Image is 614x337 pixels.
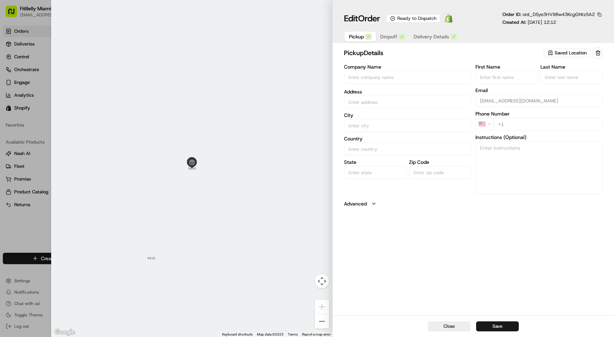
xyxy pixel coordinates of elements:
button: Start new chat [121,70,129,79]
input: Enter phone number [494,118,603,130]
span: API Documentation [67,159,114,166]
p: Order ID: [502,11,595,18]
span: Order [358,13,380,24]
label: Zip Code [409,160,471,165]
label: First Name [475,64,538,69]
div: Ready to Dispatch [386,14,440,23]
label: State [344,160,406,165]
button: Advanced [344,200,603,207]
h1: Edit [344,13,380,24]
span: Delivery Details [414,33,449,40]
label: Address [344,89,471,94]
label: Company Name [344,64,471,69]
label: Advanced [344,200,367,207]
input: Enter company name [344,71,471,84]
div: Start new chat [32,68,117,75]
button: Close [428,321,470,331]
img: Shopify [445,14,453,23]
div: We're available if you need us! [32,75,98,81]
span: Saved Location [555,50,587,56]
span: Pylon [71,176,86,182]
p: Welcome 👋 [7,28,129,40]
p: Created At: [502,19,556,26]
img: 1736555255976-a54dd68f-1ca7-489b-9aae-adbdc363a1c4 [14,130,20,135]
span: Knowledge Base [14,159,54,166]
img: 1736555255976-a54dd68f-1ca7-489b-9aae-adbdc363a1c4 [7,68,20,81]
img: 4920774857489_3d7f54699973ba98c624_72.jpg [15,68,28,81]
input: Enter last name [540,71,603,84]
a: Shopify [443,13,454,24]
span: ord_DSye3HV98w43KcgGNtz5A2 [523,11,595,17]
button: Zoom in [315,300,329,314]
button: Zoom out [315,314,329,328]
div: 📗 [7,160,13,165]
input: Enter state [344,166,406,179]
a: Terms (opens in new tab) [288,332,298,336]
div: 💻 [60,160,66,165]
span: [DATE] [81,129,96,135]
span: [DATE] 12:12 [528,19,556,25]
span: • [77,129,80,135]
button: Map camera controls [315,274,329,288]
label: City [344,113,471,118]
button: See all [110,91,129,100]
div: Past conversations [7,92,48,98]
h2: pickup Details [344,48,542,58]
img: Google [53,328,76,337]
label: Email [475,88,603,93]
a: Open this area in Google Maps (opens a new window) [53,328,76,337]
button: Saved Location [544,48,592,58]
input: Enter city [344,119,471,132]
input: Enter zip code [409,166,471,179]
span: Map data ©2025 [257,332,284,336]
img: Wisdom Oko [7,123,18,137]
span: Dropoff [380,33,397,40]
span: [DEMOGRAPHIC_DATA][PERSON_NAME] [22,110,97,116]
label: Phone Number [475,111,603,116]
input: Got a question? Start typing here... [18,46,128,53]
a: 💻API Documentation [57,156,117,169]
a: 📗Knowledge Base [4,156,57,169]
img: Nash [7,7,21,21]
input: Enter country [344,143,471,155]
label: Country [344,136,471,141]
label: Instructions (Optional) [475,135,603,140]
a: Report a map error [302,332,330,336]
input: Enter first name [475,71,538,84]
span: Pickup [349,33,364,40]
span: [DATE] [102,110,117,116]
label: Last Name [540,64,603,69]
a: Powered byPylon [50,176,86,182]
input: Enter email [475,94,603,107]
span: Wisdom [PERSON_NAME] [22,129,76,135]
button: Save [476,321,519,331]
button: Keyboard shortcuts [222,332,253,337]
input: 9880 SW 87th Ave, Miami, FL 33176, US [344,96,471,108]
img: Jesus Salinas [7,103,18,115]
span: • [98,110,101,116]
